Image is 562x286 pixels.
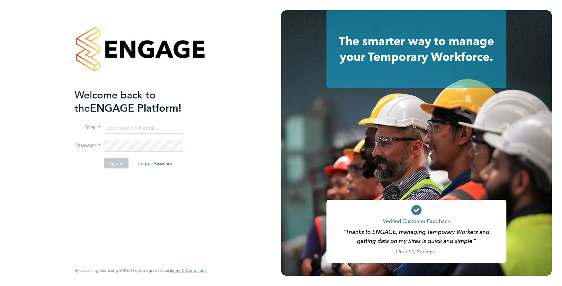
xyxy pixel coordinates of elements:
a: Terms & Conditions [169,268,206,273]
span: By accessing and using ENGAGE you agree to our [75,268,206,273]
input: Enter your work email... [104,122,183,134]
label: Email [75,124,100,131]
label: Password [75,142,100,149]
span: Welcome back to the [75,88,156,114]
button: Forgot Password [133,158,178,169]
h2: ENGAGE Platform! [75,88,200,115]
span: Terms & Conditions [169,268,206,273]
button: Sign In [104,158,129,169]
